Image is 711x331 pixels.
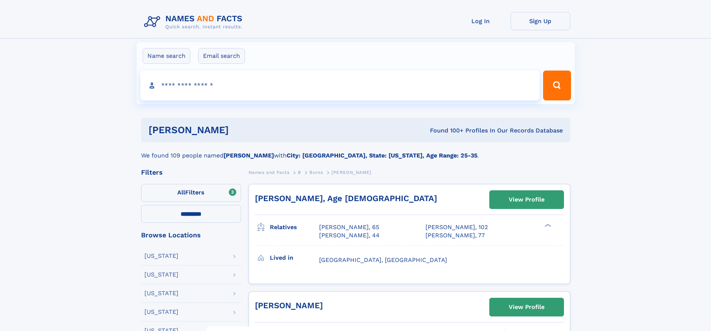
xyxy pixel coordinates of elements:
[270,252,319,264] h3: Lived in
[309,170,323,175] span: Burns
[141,12,249,32] img: Logo Names and Facts
[144,309,178,315] div: [US_STATE]
[177,189,185,196] span: All
[249,168,290,177] a: Names and Facts
[309,168,323,177] a: Burns
[543,223,552,228] div: ❯
[255,194,437,203] a: [PERSON_NAME], Age [DEMOGRAPHIC_DATA]
[224,152,274,159] b: [PERSON_NAME]
[149,125,330,135] h1: [PERSON_NAME]
[255,301,323,310] a: [PERSON_NAME]
[425,231,485,240] a: [PERSON_NAME], 77
[319,256,447,263] span: [GEOGRAPHIC_DATA], [GEOGRAPHIC_DATA]
[451,12,511,30] a: Log In
[287,152,477,159] b: City: [GEOGRAPHIC_DATA], State: [US_STATE], Age Range: 25-35
[144,253,178,259] div: [US_STATE]
[270,221,319,234] h3: Relatives
[298,168,301,177] a: B
[298,170,301,175] span: B
[543,71,571,100] button: Search Button
[509,299,545,316] div: View Profile
[141,142,570,160] div: We found 109 people named with .
[511,12,570,30] a: Sign Up
[509,191,545,208] div: View Profile
[141,232,241,238] div: Browse Locations
[141,169,241,176] div: Filters
[143,48,190,64] label: Name search
[144,272,178,278] div: [US_STATE]
[425,223,488,231] a: [PERSON_NAME], 102
[198,48,245,64] label: Email search
[490,191,564,209] a: View Profile
[490,298,564,316] a: View Profile
[141,184,241,202] label: Filters
[319,223,379,231] a: [PERSON_NAME], 65
[329,127,563,135] div: Found 100+ Profiles In Our Records Database
[319,231,380,240] a: [PERSON_NAME], 44
[331,170,371,175] span: [PERSON_NAME]
[140,71,540,100] input: search input
[144,290,178,296] div: [US_STATE]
